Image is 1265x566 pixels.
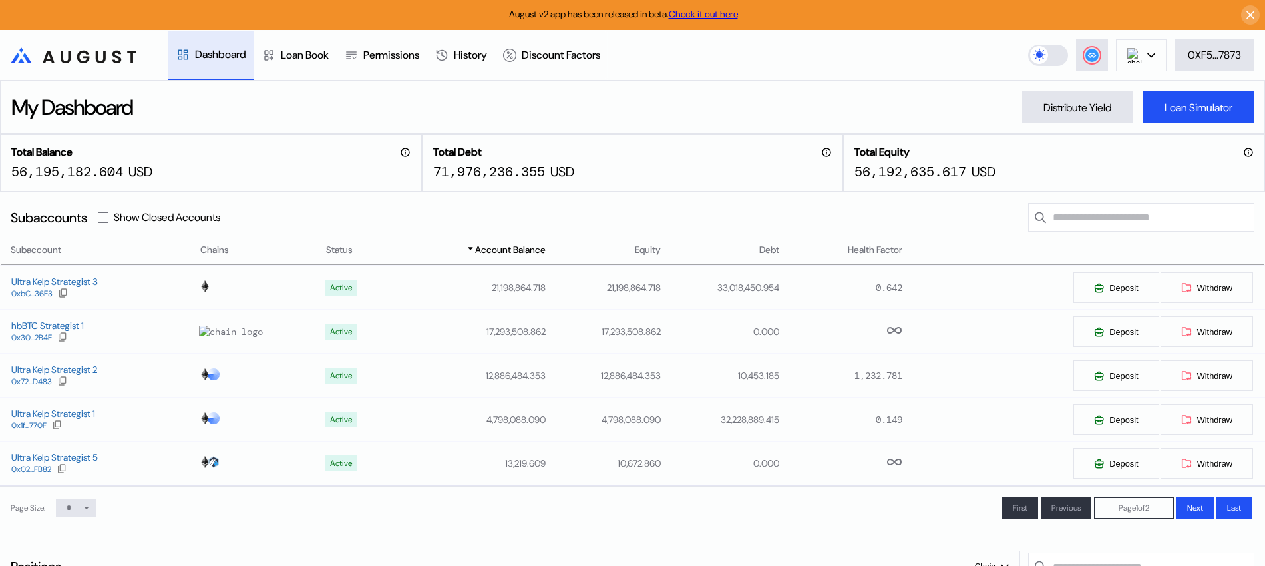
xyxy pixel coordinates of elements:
td: 10,453.185 [661,354,780,398]
div: Active [330,415,352,424]
button: Next [1176,497,1214,519]
button: Withdraw [1160,272,1254,304]
div: 0x1f...770F [11,421,47,430]
span: August v2 app has been released in beta. [509,8,738,20]
button: Withdraw [1160,404,1254,435]
div: My Dashboard [11,93,132,121]
span: Chains [200,243,229,257]
span: Withdraw [1197,283,1232,293]
div: Loan Book [281,48,329,62]
span: Deposit [1109,459,1138,469]
div: 0XF5...7873 [1188,48,1241,62]
img: chain logo [199,456,211,468]
div: Ultra Kelp Strategist 1 [11,408,95,420]
div: History [454,48,487,62]
span: Page 1 of 2 [1119,503,1149,513]
td: 12,886,484.353 [394,354,546,398]
span: First [1013,503,1027,513]
div: 0x30...2B4E [11,333,52,342]
img: chain logo [199,280,211,292]
div: 0xbC...36E3 [11,289,53,298]
img: chain logo [199,412,211,424]
td: 17,293,508.862 [394,310,546,354]
td: 32,228,889.415 [661,398,780,441]
div: Page Size: [11,503,45,513]
td: 17,293,508.862 [546,310,661,354]
span: Deposit [1109,415,1138,425]
button: Deposit [1073,404,1159,435]
td: 1,232.781 [780,354,902,398]
td: 13,219.609 [394,441,546,485]
div: 56,195,182.604 [11,163,123,180]
button: Deposit [1073,272,1159,304]
div: Ultra Kelp Strategist 2 [11,364,97,376]
span: Withdraw [1197,415,1232,425]
a: Loan Book [254,31,337,80]
span: Withdraw [1197,371,1232,381]
span: Debt [759,243,779,257]
h2: Total Equity [854,145,910,159]
td: 21,198,864.718 [394,266,546,310]
img: chain logo [208,412,220,424]
span: Health Factor [848,243,902,257]
button: Deposit [1073,360,1159,392]
img: chain logo [208,456,220,468]
div: Ultra Kelp Strategist 3 [11,276,98,288]
div: Ultra Kelp Strategist 5 [11,451,98,463]
button: Loan Simulator [1143,91,1254,123]
div: Distribute Yield [1043,101,1111,115]
td: 4,798,088.090 [394,398,546,441]
div: Loan Simulator [1165,101,1232,115]
div: Subaccounts [11,209,87,226]
span: Deposit [1109,283,1138,293]
img: chain logo [199,326,263,338]
div: USD [128,163,152,180]
a: Dashboard [168,31,254,80]
td: 0.000 [661,441,780,485]
div: hbBTC Strategist 1 [11,320,84,332]
span: Withdraw [1197,459,1232,469]
div: 56,192,635.617 [854,163,966,180]
span: Previous [1051,503,1081,513]
span: Deposit [1109,371,1138,381]
span: Deposit [1109,327,1138,337]
span: Status [326,243,353,257]
button: Deposit [1073,316,1159,348]
td: 33,018,450.954 [661,266,780,310]
span: Next [1187,503,1203,513]
div: Active [330,371,352,380]
div: 71,976,236.355 [433,163,545,180]
button: Withdraw [1160,360,1254,392]
td: 0.149 [780,398,902,441]
button: Withdraw [1160,447,1254,479]
div: 0x02...FB82 [11,465,51,474]
div: Permissions [363,48,419,62]
span: Equity [635,243,661,257]
td: 10,672.860 [546,441,661,485]
div: Active [330,283,352,292]
td: 4,798,088.090 [546,398,661,441]
span: Account Balance [475,243,546,257]
h2: Total Balance [11,145,73,159]
a: Permissions [337,31,427,80]
span: Subaccount [11,243,61,257]
td: 0.642 [780,266,902,310]
div: USD [972,163,995,180]
a: Discount Factors [495,31,608,80]
button: Previous [1041,497,1091,519]
td: 0.000 [661,310,780,354]
img: chain logo [199,368,211,380]
div: 0x72...D483 [11,377,52,386]
div: USD [550,163,574,180]
a: History [427,31,495,80]
img: chain logo [1127,48,1142,63]
div: Active [330,327,352,336]
td: 12,886,484.353 [546,354,661,398]
button: Deposit [1073,447,1159,479]
td: 21,198,864.718 [546,266,661,310]
a: Check it out here [669,8,738,20]
button: First [1002,497,1038,519]
button: chain logo [1116,39,1167,71]
button: Last [1216,497,1252,519]
img: chain logo [208,368,220,380]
